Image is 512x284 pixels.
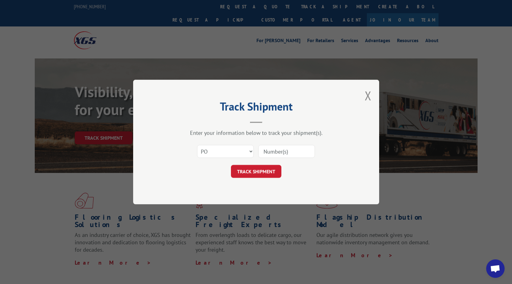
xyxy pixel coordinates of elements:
h2: Track Shipment [164,102,348,114]
input: Number(s) [258,145,315,158]
button: Close modal [365,87,371,104]
div: Open chat [486,259,505,278]
button: TRACK SHIPMENT [231,165,281,178]
div: Enter your information below to track your shipment(s). [164,129,348,136]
